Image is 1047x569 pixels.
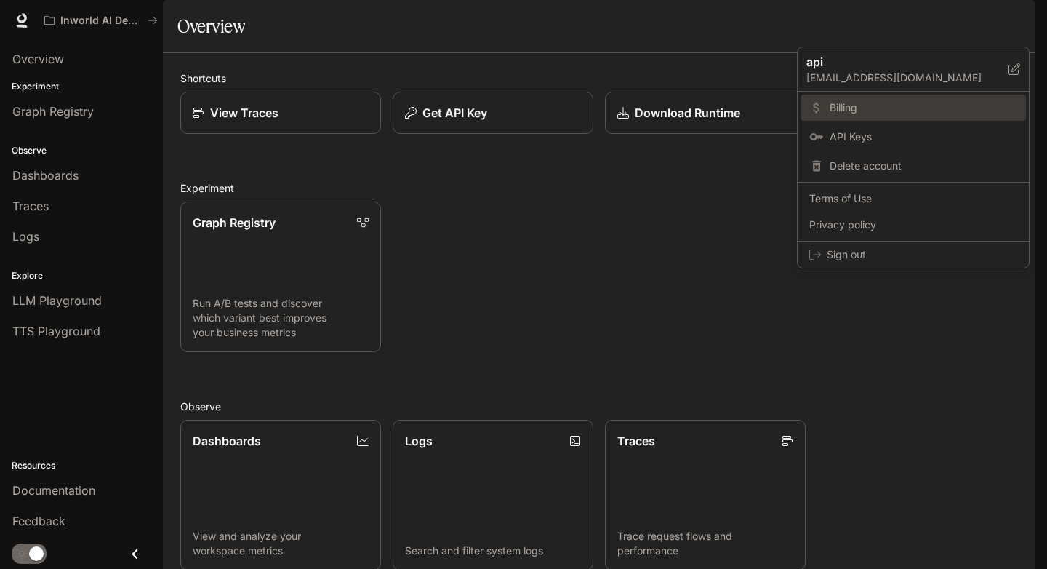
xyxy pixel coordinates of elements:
span: Sign out [827,247,1017,262]
span: Terms of Use [809,191,1017,206]
span: Privacy policy [809,218,1017,232]
p: api [806,53,985,71]
a: Billing [801,95,1026,121]
div: Sign out [798,242,1029,268]
p: [EMAIL_ADDRESS][DOMAIN_NAME] [806,71,1008,85]
span: Delete account [830,159,1017,173]
a: API Keys [801,124,1026,150]
span: API Keys [830,130,1017,144]
a: Terms of Use [801,186,1026,212]
div: api[EMAIL_ADDRESS][DOMAIN_NAME] [798,47,1029,92]
span: Billing [830,100,1017,115]
a: Privacy policy [801,212,1026,238]
div: Delete account [801,153,1026,179]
